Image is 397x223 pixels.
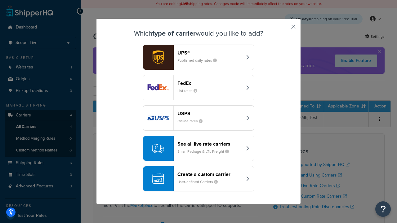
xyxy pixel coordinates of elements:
button: Open Resource Center [375,201,391,217]
small: Online rates [177,118,207,124]
img: icon-carrier-custom-c93b8a24.svg [152,173,164,185]
button: usps logoUSPSOnline rates [143,105,254,131]
img: fedEx logo [143,75,173,100]
header: Create a custom carrier [177,171,242,177]
header: See all live rate carriers [177,141,242,147]
header: USPS [177,111,242,116]
img: usps logo [143,106,173,130]
small: Published daily rates [177,58,222,63]
small: Small Package & LTL Freight [177,149,234,154]
header: FedEx [177,80,242,86]
button: ups logoUPS®Published daily rates [143,45,254,70]
button: Create a custom carrierUser-defined Carriers [143,166,254,191]
h3: Which would you like to add? [112,30,285,37]
button: fedEx logoFedExList rates [143,75,254,100]
small: List rates [177,88,202,94]
img: ups logo [143,45,173,70]
strong: type of carrier [152,28,196,38]
header: UPS® [177,50,242,56]
button: See all live rate carriersSmall Package & LTL Freight [143,136,254,161]
img: icon-carrier-liverate-becf4550.svg [152,142,164,154]
small: User-defined Carriers [177,179,223,185]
